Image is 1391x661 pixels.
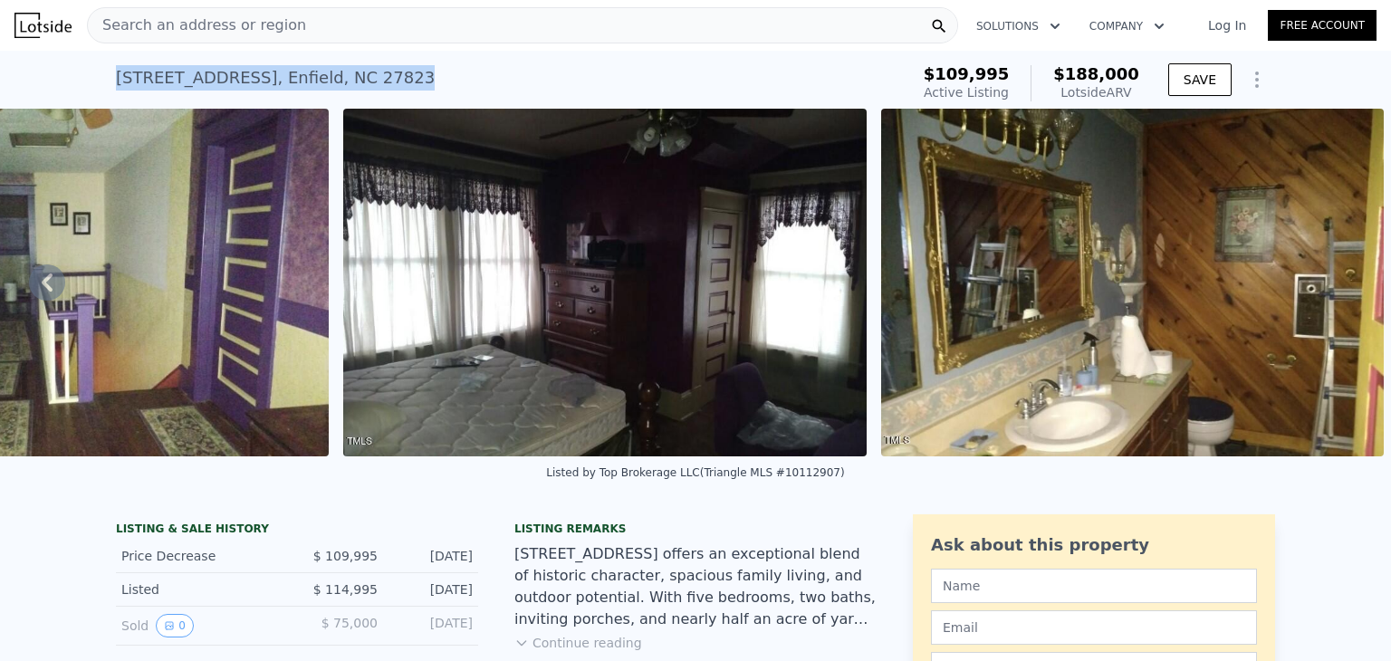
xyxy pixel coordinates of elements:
div: Listing remarks [514,522,877,536]
span: $109,995 [924,64,1010,83]
button: Company [1075,10,1179,43]
div: Listed [121,580,283,599]
button: Continue reading [514,634,642,652]
button: SAVE [1168,63,1232,96]
div: [DATE] [392,580,473,599]
span: $188,000 [1053,64,1139,83]
input: Email [931,610,1257,645]
div: Price Decrease [121,547,283,565]
div: Sold [121,614,283,637]
div: [DATE] [392,614,473,637]
img: Lotside [14,13,72,38]
div: LISTING & SALE HISTORY [116,522,478,540]
span: $ 114,995 [313,582,378,597]
div: [STREET_ADDRESS] offers an exceptional blend of historic character, spacious family living, and o... [514,543,877,630]
div: [DATE] [392,547,473,565]
span: Active Listing [924,85,1009,100]
a: Log In [1186,16,1268,34]
input: Name [931,569,1257,603]
button: Show Options [1239,62,1275,98]
button: View historical data [156,614,194,637]
span: $ 75,000 [321,616,378,630]
div: Ask about this property [931,532,1257,558]
div: Listed by Top Brokerage LLC (Triangle MLS #10112907) [546,466,844,479]
img: Sale: 167313771 Parcel: 87166945 [343,109,867,456]
div: Lotside ARV [1053,83,1139,101]
span: $ 109,995 [313,549,378,563]
img: Sale: 167313771 Parcel: 87166945 [881,109,1384,456]
a: Free Account [1268,10,1377,41]
span: Search an address or region [88,14,306,36]
button: Solutions [962,10,1075,43]
div: [STREET_ADDRESS] , Enfield , NC 27823 [116,65,435,91]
